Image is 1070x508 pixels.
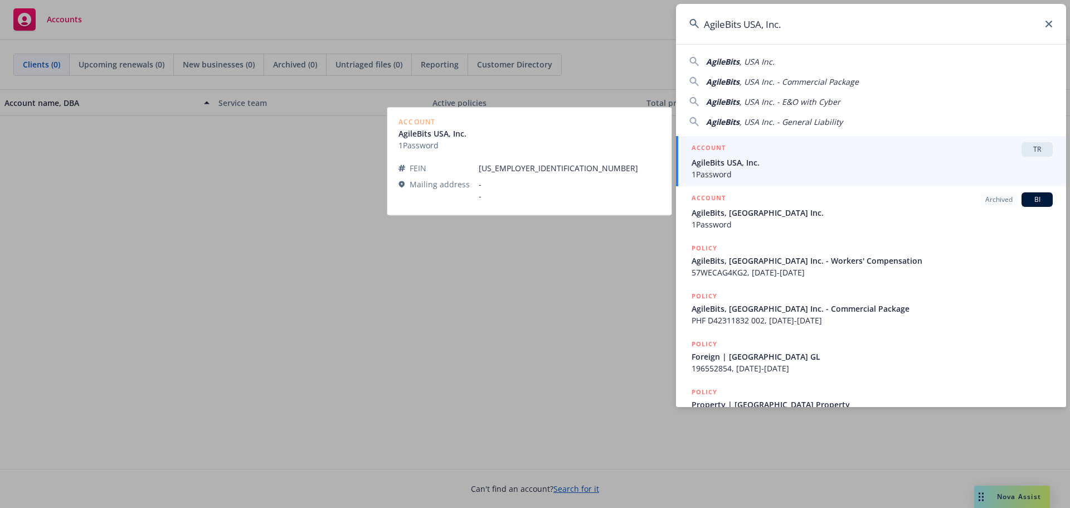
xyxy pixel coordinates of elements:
span: AgileBits [706,96,740,107]
a: POLICYProperty | [GEOGRAPHIC_DATA] Property [676,380,1066,428]
a: ACCOUNTTRAgileBits USA, Inc.1Password [676,136,1066,186]
span: 196552854, [DATE]-[DATE] [692,362,1053,374]
span: AgileBits, [GEOGRAPHIC_DATA] Inc. - Commercial Package [692,303,1053,315]
h5: POLICY [692,291,717,302]
h5: POLICY [692,243,717,254]
span: 1Password [692,219,1053,230]
a: POLICYAgileBits, [GEOGRAPHIC_DATA] Inc. - Workers' Compensation57WECAG4KG2, [DATE]-[DATE] [676,236,1066,284]
h5: POLICY [692,386,717,398]
span: , USA Inc. - Commercial Package [740,76,859,87]
span: AgileBits [706,76,740,87]
h5: POLICY [692,338,717,350]
span: AgileBits, [GEOGRAPHIC_DATA] Inc. - Workers' Compensation [692,255,1053,267]
span: Property | [GEOGRAPHIC_DATA] Property [692,399,1053,410]
span: Foreign | [GEOGRAPHIC_DATA] GL [692,351,1053,362]
span: 1Password [692,168,1053,180]
span: AgileBits, [GEOGRAPHIC_DATA] Inc. [692,207,1053,219]
span: BI [1026,195,1048,205]
span: AgileBits [706,56,740,67]
span: 57WECAG4KG2, [DATE]-[DATE] [692,267,1053,278]
input: Search... [676,4,1066,44]
h5: ACCOUNT [692,142,726,156]
span: , USA Inc. - E&O with Cyber [740,96,840,107]
a: ACCOUNTArchivedBIAgileBits, [GEOGRAPHIC_DATA] Inc.1Password [676,186,1066,236]
span: TR [1026,144,1048,154]
a: POLICYForeign | [GEOGRAPHIC_DATA] GL196552854, [DATE]-[DATE] [676,332,1066,380]
span: , USA Inc. - General Liability [740,117,843,127]
span: , USA Inc. [740,56,775,67]
span: AgileBits USA, Inc. [692,157,1053,168]
span: Archived [985,195,1013,205]
a: POLICYAgileBits, [GEOGRAPHIC_DATA] Inc. - Commercial PackagePHF D42311832 002, [DATE]-[DATE] [676,284,1066,332]
h5: ACCOUNT [692,192,726,206]
span: AgileBits [706,117,740,127]
span: PHF D42311832 002, [DATE]-[DATE] [692,315,1053,326]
